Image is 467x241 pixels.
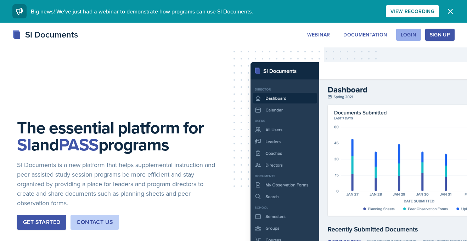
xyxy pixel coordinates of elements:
[396,29,421,41] button: Login
[31,7,253,15] span: Big news! We've just had a webinar to demonstrate how programs can use SI Documents.
[17,215,66,230] button: Get Started
[390,8,434,14] div: View Recording
[430,32,450,38] div: Sign Up
[386,5,439,17] button: View Recording
[77,218,113,226] div: Contact Us
[307,32,330,38] div: Webinar
[339,29,392,41] button: Documentation
[23,218,60,226] div: Get Started
[343,32,387,38] div: Documentation
[401,32,416,38] div: Login
[425,29,455,41] button: Sign Up
[12,28,78,41] div: SI Documents
[71,215,119,230] button: Contact Us
[303,29,334,41] button: Webinar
